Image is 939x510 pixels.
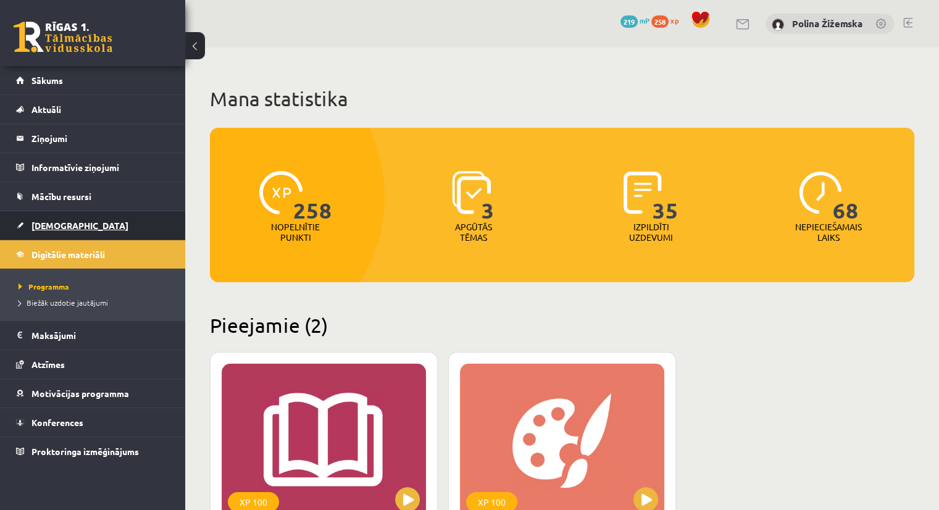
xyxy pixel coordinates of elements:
[449,222,498,243] p: Apgūtās tēmas
[651,15,685,25] a: 258 xp
[19,298,108,307] span: Biežāk uzdotie jautājumi
[482,171,495,222] span: 3
[16,321,170,349] a: Maksājumi
[452,171,491,214] img: icon-learned-topics-4a711ccc23c960034f471b6e78daf4a3bad4a20eaf4de84257b87e66633f6470.svg
[31,446,139,457] span: Proktoringa izmēģinājums
[16,408,170,437] a: Konferences
[31,220,128,231] span: [DEMOGRAPHIC_DATA]
[620,15,649,25] a: 219 mP
[627,222,675,243] p: Izpildīti uzdevumi
[210,313,914,337] h2: Pieejamie (2)
[16,124,170,153] a: Ziņojumi
[293,171,332,222] span: 258
[19,281,173,292] a: Programma
[271,222,320,243] p: Nopelnītie punkti
[670,15,678,25] span: xp
[16,153,170,182] a: Informatīvie ziņojumi
[16,95,170,123] a: Aktuāli
[31,321,170,349] legend: Maksājumi
[16,182,170,211] a: Mācību resursi
[833,171,859,222] span: 68
[31,249,105,260] span: Digitālie materiāli
[31,124,170,153] legend: Ziņojumi
[31,104,61,115] span: Aktuāli
[31,417,83,428] span: Konferences
[31,191,91,202] span: Mācību resursi
[16,437,170,466] a: Proktoringa izmēģinājums
[624,171,662,214] img: icon-completed-tasks-ad58ae20a441b2904462921112bc710f1caf180af7a3daa7317a5a94f2d26646.svg
[772,19,784,31] img: Polina Žižemska
[792,17,862,30] a: Polina Žižemska
[640,15,649,25] span: mP
[31,388,129,399] span: Motivācijas programma
[31,359,65,370] span: Atzīmes
[16,240,170,269] a: Digitālie materiāli
[14,22,112,52] a: Rīgas 1. Tālmācības vidusskola
[795,222,862,243] p: Nepieciešamais laiks
[210,86,914,111] h1: Mana statistika
[31,153,170,182] legend: Informatīvie ziņojumi
[16,66,170,94] a: Sākums
[259,171,303,214] img: icon-xp-0682a9bc20223a9ccc6f5883a126b849a74cddfe5390d2b41b4391c66f2066e7.svg
[653,171,678,222] span: 35
[16,379,170,408] a: Motivācijas programma
[31,75,63,86] span: Sākums
[620,15,638,28] span: 219
[19,282,69,291] span: Programma
[16,211,170,240] a: [DEMOGRAPHIC_DATA]
[16,350,170,378] a: Atzīmes
[651,15,669,28] span: 258
[19,297,173,308] a: Biežāk uzdotie jautājumi
[799,171,842,214] img: icon-clock-7be60019b62300814b6bd22b8e044499b485619524d84068768e800edab66f18.svg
